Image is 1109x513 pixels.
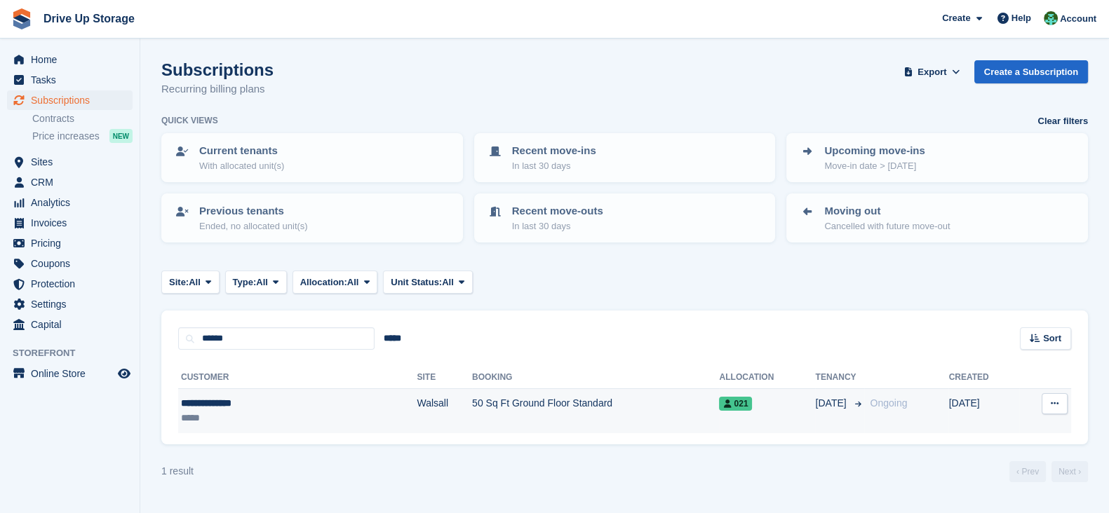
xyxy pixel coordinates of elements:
div: 1 result [161,464,194,479]
span: Analytics [31,193,115,212]
span: All [189,275,201,289]
a: menu [7,274,133,294]
p: In last 30 days [512,159,596,173]
a: menu [7,90,133,110]
span: Site: [169,275,189,289]
a: Clear filters [1037,114,1088,128]
h1: Subscriptions [161,60,274,79]
h6: Quick views [161,114,218,127]
button: Site: All [161,271,220,294]
div: NEW [109,129,133,143]
td: 50 Sq Ft Ground Floor Standard [472,389,719,433]
span: [DATE] [815,396,849,411]
span: Sites [31,152,115,172]
a: menu [7,364,133,383]
button: Type: All [225,271,287,294]
span: Export [918,65,946,79]
span: CRM [31,172,115,192]
a: menu [7,172,133,192]
p: Ended, no allocated unit(s) [199,219,308,233]
th: Allocation [719,367,815,389]
th: Created [948,367,1019,389]
button: Allocation: All [293,271,378,294]
span: Tasks [31,70,115,90]
a: menu [7,50,133,69]
span: All [256,275,268,289]
th: Site [417,367,472,389]
th: Customer [178,367,417,389]
span: Subscriptions [31,90,115,110]
a: menu [7,233,133,253]
nav: Page [1007,461,1091,482]
span: Coupons [31,254,115,273]
button: Export [901,60,963,83]
span: Online Store [31,364,115,383]
span: Pricing [31,233,115,253]
p: Upcoming move-ins [824,143,925,159]
a: Moving out Cancelled with future move-out [788,195,1087,241]
a: menu [7,70,133,90]
button: Unit Status: All [383,271,472,294]
p: Cancelled with future move-out [824,219,950,233]
p: Current tenants [199,143,284,159]
span: All [442,275,454,289]
p: Previous tenants [199,203,308,219]
a: Next [1051,461,1088,482]
a: menu [7,152,133,172]
a: menu [7,315,133,334]
a: Preview store [116,365,133,382]
p: Recent move-ins [512,143,596,159]
img: stora-icon-8386f47178a22dfd0bd8f6a31ec36ba5ce8667c1dd55bd0f319d3a0aa187defe.svg [11,8,32,29]
span: Sort [1043,331,1061,346]
a: Previous [1009,461,1046,482]
p: Moving out [824,203,950,219]
span: 021 [719,397,752,411]
a: Recent move-ins In last 30 days [476,135,774,181]
span: Allocation: [300,275,347,289]
a: Drive Up Storage [38,7,140,30]
span: Protection [31,274,115,294]
span: Create [942,11,970,25]
p: With allocated unit(s) [199,159,284,173]
span: Help [1011,11,1031,25]
a: Contracts [32,112,133,125]
a: menu [7,294,133,314]
th: Booking [472,367,719,389]
a: Previous tenants Ended, no allocated unit(s) [163,195,462,241]
a: Price increases NEW [32,128,133,144]
span: Unit Status: [391,275,442,289]
span: Settings [31,294,115,314]
span: Price increases [32,130,100,143]
a: Recent move-outs In last 30 days [476,195,774,241]
p: Recurring billing plans [161,81,274,97]
td: [DATE] [948,389,1019,433]
a: Current tenants With allocated unit(s) [163,135,462,181]
span: Home [31,50,115,69]
span: Type: [233,275,257,289]
span: Invoices [31,213,115,233]
td: Walsall [417,389,472,433]
p: In last 30 days [512,219,603,233]
a: menu [7,213,133,233]
span: Capital [31,315,115,334]
a: Create a Subscription [974,60,1088,83]
span: All [347,275,359,289]
a: menu [7,193,133,212]
span: Storefront [13,346,140,360]
a: Upcoming move-ins Move-in date > [DATE] [788,135,1087,181]
p: Move-in date > [DATE] [824,159,925,173]
a: menu [7,254,133,273]
p: Recent move-outs [512,203,603,219]
img: Camille [1044,11,1058,25]
span: Account [1060,12,1096,26]
span: Ongoing [870,397,907,409]
th: Tenancy [815,367,864,389]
